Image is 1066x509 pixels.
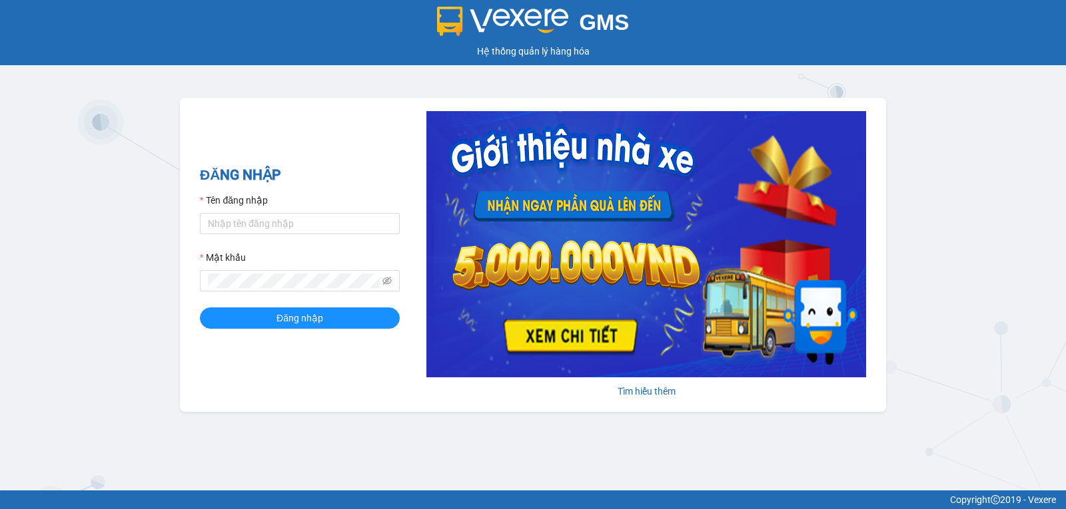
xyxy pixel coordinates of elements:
label: Tên đăng nhập [200,193,268,208]
input: Mật khẩu [208,273,380,288]
a: GMS [437,20,630,31]
span: GMS [579,10,629,35]
span: Đăng nhập [276,311,323,325]
img: logo 2 [437,7,569,36]
button: Đăng nhập [200,307,400,329]
img: banner-0 [426,111,866,377]
div: Hệ thống quản lý hàng hóa [3,44,1063,59]
input: Tên đăng nhập [200,213,400,234]
div: Copyright 2019 - Vexere [10,492,1056,507]
h2: ĐĂNG NHẬP [200,164,400,186]
span: eye-invisible [382,276,392,285]
div: Tìm hiểu thêm [426,384,866,399]
label: Mật khẩu [200,250,246,265]
span: copyright [991,495,1000,504]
